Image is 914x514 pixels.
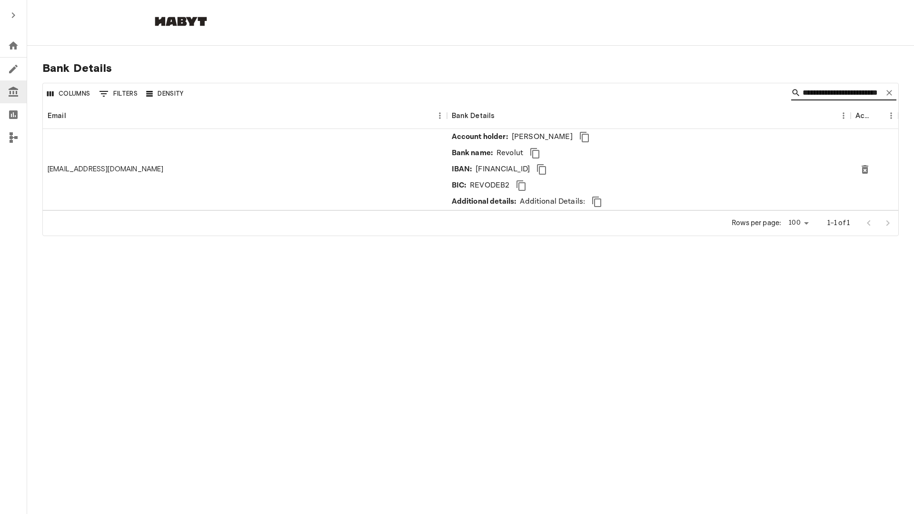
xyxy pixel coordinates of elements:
button: Select columns [45,87,93,101]
div: chloelee19930930@gmail.com [48,164,164,174]
p: IBAN: [452,164,472,175]
div: Search [791,85,896,102]
button: Show filters [97,86,140,101]
button: Menu [836,109,851,123]
button: Menu [433,109,447,123]
button: Sort [871,109,884,122]
button: Menu [884,109,898,123]
div: Email [43,102,447,129]
p: Bank name: [452,148,493,159]
p: Revolut [497,148,523,159]
div: Actions [855,102,871,129]
button: Clear [882,86,896,100]
div: Bank Details [452,102,495,129]
p: BIC: [452,180,467,191]
div: Bank Details [447,102,851,129]
span: Bank Details [42,61,899,75]
p: Account holder: [452,131,508,143]
p: [FINANCIAL_ID] [476,164,530,175]
button: Density [144,87,186,101]
button: Sort [66,109,79,122]
p: Additional Details: [520,196,585,208]
img: Habyt [152,17,209,26]
button: Sort [495,109,508,122]
div: Email [48,102,66,129]
p: Additional details: [452,196,517,208]
div: Actions [851,102,898,129]
p: [PERSON_NAME] [512,131,573,143]
p: 1–1 of 1 [827,218,850,228]
div: 100 [785,216,812,230]
p: Rows per page: [732,218,781,228]
p: REVODEB2 [470,180,509,191]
